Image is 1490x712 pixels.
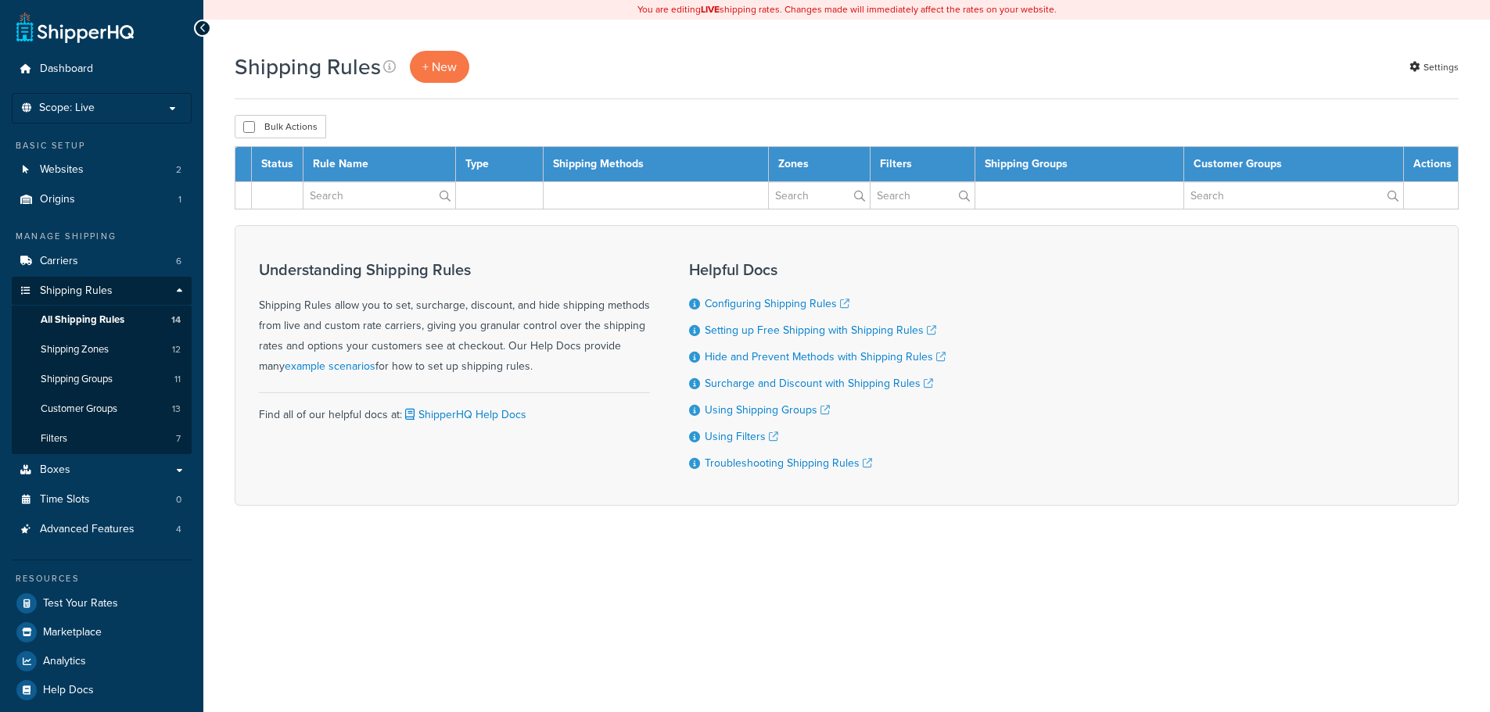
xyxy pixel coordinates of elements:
[40,63,93,76] span: Dashboard
[12,139,192,152] div: Basic Setup
[410,51,469,83] a: + New
[12,456,192,485] a: Boxes
[40,284,113,298] span: Shipping Rules
[12,515,192,544] li: Advanced Features
[172,403,181,416] span: 13
[12,572,192,585] div: Resources
[41,403,117,416] span: Customer Groups
[769,182,870,209] input: Search
[12,395,192,424] a: Customer Groups 13
[303,147,456,182] th: Rule Name
[975,147,1184,182] th: Shipping Groups
[41,432,67,445] span: Filters
[12,515,192,544] a: Advanced Features 4
[1409,56,1459,78] a: Settings
[176,255,181,268] span: 6
[41,343,109,356] span: Shipping Zones
[235,52,381,82] h1: Shipping Rules
[870,147,975,182] th: Filters
[176,432,181,445] span: 7
[871,182,975,209] input: Search
[259,261,650,278] h3: Understanding Shipping Rules
[40,163,84,177] span: Websites
[544,147,768,182] th: Shipping Methods
[176,163,181,177] span: 2
[12,365,192,394] li: Shipping Groups
[303,182,455,209] input: Search
[40,255,78,268] span: Carriers
[40,493,90,506] span: Time Slots
[176,523,181,536] span: 4
[12,676,192,704] a: Help Docs
[705,322,936,338] a: Setting up Free Shipping with Shipping Rules
[1404,147,1459,182] th: Actions
[12,485,192,514] a: Time Slots 0
[172,343,181,356] span: 12
[1183,147,1403,182] th: Customer Groups
[285,358,375,374] a: example scenarios
[16,12,134,43] a: ShipperHQ Home
[12,589,192,617] a: Test Your Rates
[12,365,192,394] a: Shipping Groups 11
[259,392,650,425] div: Find all of our helpful docs at:
[12,247,192,276] a: Carriers 6
[12,306,192,335] li: All Shipping Rules
[705,349,946,365] a: Hide and Prevent Methods with Shipping Rules
[43,626,102,639] span: Marketplace
[259,261,650,377] div: Shipping Rules allow you to set, surcharge, discount, and hide shipping methods from live and cus...
[41,313,124,327] span: All Shipping Rules
[174,373,181,386] span: 11
[43,655,86,668] span: Analytics
[40,193,75,206] span: Origins
[39,102,95,115] span: Scope: Live
[171,313,181,327] span: 14
[12,618,192,646] a: Marketplace
[12,247,192,276] li: Carriers
[456,147,544,182] th: Type
[12,647,192,675] a: Analytics
[12,277,192,455] li: Shipping Rules
[40,463,70,477] span: Boxes
[402,406,526,423] a: ShipperHQ Help Docs
[768,147,870,182] th: Zones
[12,156,192,184] li: Websites
[12,156,192,184] a: Websites 2
[422,58,457,76] span: + New
[12,335,192,364] a: Shipping Zones 12
[178,193,181,206] span: 1
[12,424,192,453] li: Filters
[701,2,720,16] b: LIVE
[705,428,778,445] a: Using Filters
[12,277,192,306] a: Shipping Rules
[235,115,326,138] button: Bulk Actions
[12,335,192,364] li: Shipping Zones
[705,402,830,418] a: Using Shipping Groups
[705,455,872,471] a: Troubleshooting Shipping Rules
[12,55,192,84] a: Dashboard
[40,523,135,536] span: Advanced Features
[12,395,192,424] li: Customer Groups
[12,485,192,514] li: Time Slots
[12,424,192,453] a: Filters 7
[43,597,118,610] span: Test Your Rates
[12,230,192,243] div: Manage Shipping
[689,261,946,278] h3: Helpful Docs
[43,684,94,697] span: Help Docs
[1184,182,1403,209] input: Search
[705,375,933,392] a: Surcharge and Discount with Shipping Rules
[705,295,849,312] a: Configuring Shipping Rules
[12,185,192,214] a: Origins 1
[41,373,113,386] span: Shipping Groups
[12,185,192,214] li: Origins
[176,493,181,506] span: 0
[252,147,303,182] th: Status
[12,306,192,335] a: All Shipping Rules 14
